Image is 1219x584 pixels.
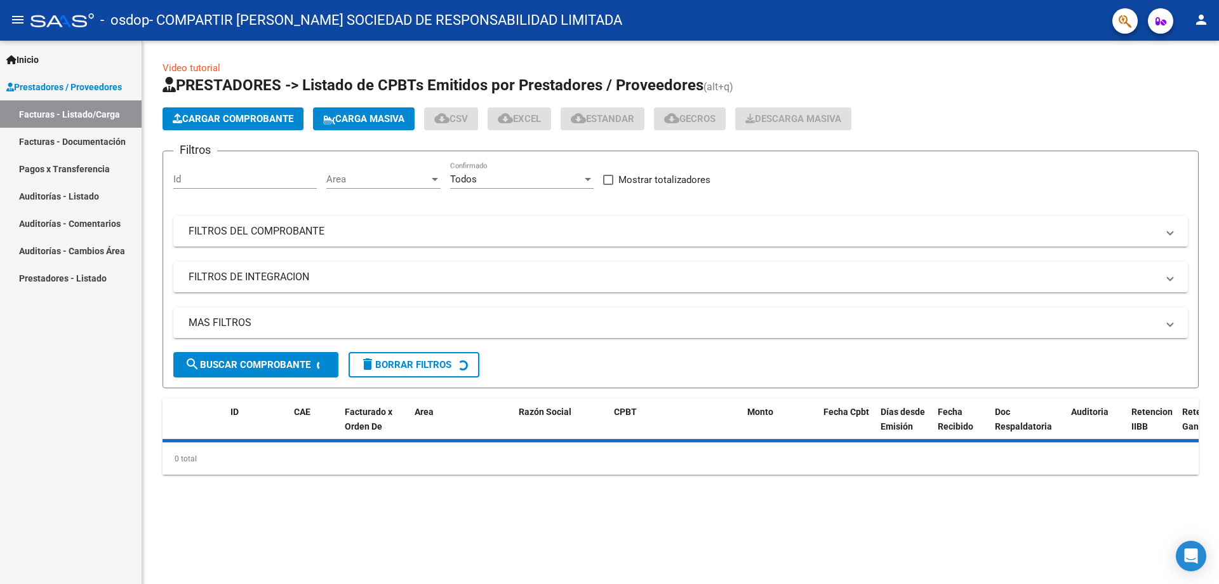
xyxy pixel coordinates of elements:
[654,107,726,130] button: Gecros
[664,111,679,126] mat-icon: cloud_download
[410,398,495,454] datatable-header-cell: Area
[349,352,479,377] button: Borrar Filtros
[609,398,742,454] datatable-header-cell: CPBT
[360,357,375,372] mat-icon: delete
[173,141,217,159] h3: Filtros
[498,113,541,125] span: EXCEL
[747,407,773,417] span: Monto
[614,407,637,417] span: CPBT
[995,407,1052,431] span: Doc Respaldatoria
[313,107,415,130] button: Carga Masiva
[424,107,478,130] button: CSV
[703,81,733,93] span: (alt+q)
[514,398,609,454] datatable-header-cell: Razón Social
[735,107,851,130] button: Descarga Masiva
[434,113,468,125] span: CSV
[1176,541,1206,571] div: Open Intercom Messenger
[498,111,513,126] mat-icon: cloud_download
[488,107,551,130] button: EXCEL
[185,359,310,370] span: Buscar Comprobante
[1131,407,1173,431] span: Retencion IIBB
[173,216,1188,247] mat-expansion-panel-header: FILTROS DEL COMPROBANTE
[225,398,289,454] datatable-header-cell: ID
[1194,12,1209,27] mat-icon: person
[10,12,25,27] mat-icon: menu
[230,407,239,417] span: ID
[100,6,149,34] span: - osdop
[185,357,200,372] mat-icon: search
[990,398,1066,454] datatable-header-cell: Doc Respaldatoria
[173,308,1188,338] mat-expansion-panel-header: MAS FILTROS
[189,270,1157,284] mat-panel-title: FILTROS DE INTEGRACION
[360,359,451,370] span: Borrar Filtros
[876,398,933,454] datatable-header-cell: Días desde Emisión
[1071,407,1109,417] span: Auditoria
[326,173,429,185] span: Area
[163,107,303,130] button: Cargar Comprobante
[1126,398,1177,454] datatable-header-cell: Retencion IIBB
[881,407,925,431] span: Días desde Emisión
[561,107,644,130] button: Estandar
[173,352,338,377] button: Buscar Comprobante
[434,111,450,126] mat-icon: cloud_download
[933,398,990,454] datatable-header-cell: Fecha Recibido
[742,398,818,454] datatable-header-cell: Monto
[735,107,851,130] app-download-masive: Descarga masiva de comprobantes (adjuntos)
[340,398,410,454] datatable-header-cell: Facturado x Orden De
[323,113,404,125] span: Carga Masiva
[823,407,869,417] span: Fecha Cpbt
[173,113,293,125] span: Cargar Comprobante
[938,407,973,431] span: Fecha Recibido
[163,76,703,94] span: PRESTADORES -> Listado de CPBTs Emitidos por Prestadores / Proveedores
[345,407,392,431] span: Facturado x Orden De
[294,407,310,417] span: CAE
[163,62,220,74] a: Video tutorial
[173,262,1188,292] mat-expansion-panel-header: FILTROS DE INTEGRACION
[6,80,122,94] span: Prestadores / Proveedores
[189,224,1157,238] mat-panel-title: FILTROS DEL COMPROBANTE
[289,398,340,454] datatable-header-cell: CAE
[163,443,1199,475] div: 0 total
[149,6,622,34] span: - COMPARTIR [PERSON_NAME] SOCIEDAD DE RESPONSABILIDAD LIMITADA
[415,407,434,417] span: Area
[450,173,477,185] span: Todos
[618,172,710,187] span: Mostrar totalizadores
[189,316,1157,330] mat-panel-title: MAS FILTROS
[664,113,716,125] span: Gecros
[519,407,571,417] span: Razón Social
[1066,398,1126,454] datatable-header-cell: Auditoria
[745,113,841,125] span: Descarga Masiva
[818,398,876,454] datatable-header-cell: Fecha Cpbt
[6,53,39,67] span: Inicio
[571,111,586,126] mat-icon: cloud_download
[571,113,634,125] span: Estandar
